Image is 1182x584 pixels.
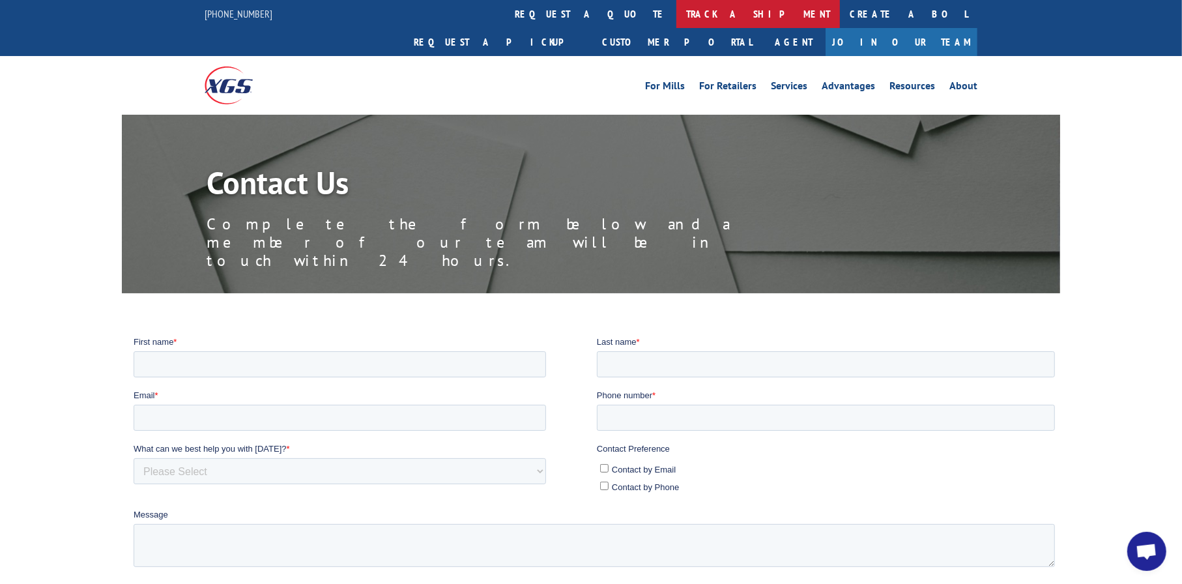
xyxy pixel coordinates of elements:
a: Customer Portal [592,28,762,56]
h1: Contact Us [207,167,793,205]
a: Advantages [822,81,875,95]
a: About [949,81,977,95]
div: Open chat [1127,532,1166,571]
a: Services [771,81,807,95]
a: For Retailers [699,81,757,95]
a: Agent [762,28,826,56]
a: Resources [889,81,935,95]
a: For Mills [645,81,685,95]
a: Request a pickup [404,28,592,56]
p: Complete the form below and a member of our team will be in touch within 24 hours. [207,215,793,270]
a: [PHONE_NUMBER] [205,7,272,20]
a: Join Our Team [826,28,977,56]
